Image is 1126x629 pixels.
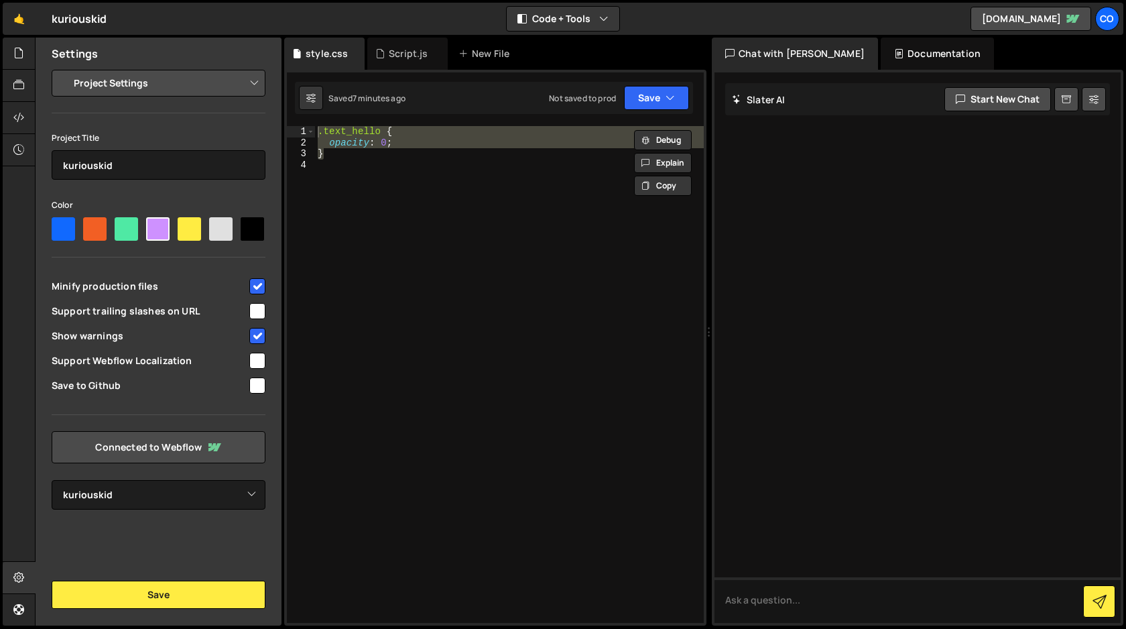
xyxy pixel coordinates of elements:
div: Saved [328,93,405,104]
span: Minify production files [52,280,247,293]
a: Connected to Webflow [52,431,265,463]
button: Save [624,86,689,110]
div: 4 [287,160,315,171]
div: Script.js [389,47,428,60]
button: Debug [634,130,692,150]
label: Color [52,198,73,212]
span: Show warnings [52,329,247,343]
a: 🤙 [3,3,36,35]
a: [DOMAIN_NAME] [971,7,1091,31]
button: Explain [634,153,692,173]
div: 7 minutes ago [353,93,405,104]
button: Start new chat [944,87,1051,111]
span: Save to Github [52,379,247,392]
div: Chat with [PERSON_NAME] [712,38,878,70]
div: New File [458,47,515,60]
div: 3 [287,148,315,160]
a: Co [1095,7,1119,31]
button: Save [52,581,265,609]
span: Support Webflow Localization [52,354,247,367]
label: Project Title [52,131,99,145]
input: Project name [52,150,265,180]
div: kuriouskid [52,11,107,27]
div: style.css [306,47,348,60]
h2: Slater AI [732,93,786,106]
div: Documentation [881,38,994,70]
div: 2 [287,137,315,149]
div: Not saved to prod [549,93,616,104]
button: Copy [634,176,692,196]
div: 1 [287,126,315,137]
h2: Settings [52,46,98,61]
span: Support trailing slashes on URL [52,304,247,318]
button: Code + Tools [507,7,619,31]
